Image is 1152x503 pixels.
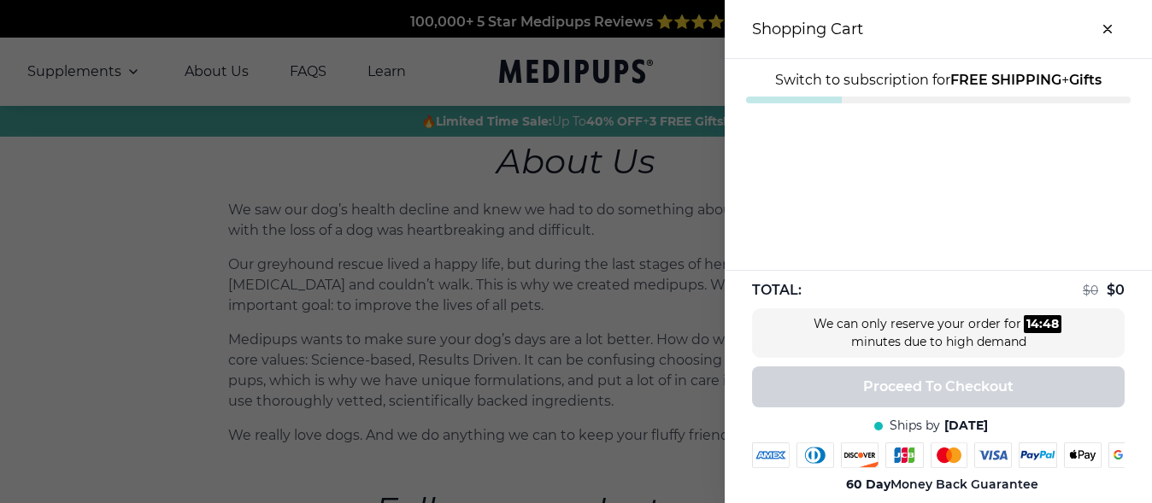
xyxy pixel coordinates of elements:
[1069,72,1102,88] strong: Gifts
[796,442,834,468] img: diners-club
[931,442,968,468] img: mastercard
[810,315,1067,351] div: We can only reserve your order for minutes due to high demand
[752,281,802,300] span: TOTAL:
[890,418,940,434] span: Ships by
[974,442,1012,468] img: visa
[1043,315,1059,333] div: 48
[841,442,879,468] img: discover
[775,72,1102,88] span: Switch to subscription for +
[846,477,890,492] strong: 60 Day
[885,442,924,468] img: jcb
[1064,442,1102,468] img: apple
[1108,442,1147,468] img: google
[1107,282,1125,298] span: $ 0
[950,72,1061,88] strong: FREE SHIPPING
[1026,315,1039,333] div: 14
[752,442,790,468] img: amex
[1024,315,1061,333] div: :
[846,477,1038,493] span: Money Back Guarantee
[1019,442,1057,468] img: paypal
[944,418,988,434] span: [DATE]
[1083,283,1098,298] span: $ 0
[752,20,863,38] h3: Shopping Cart
[1090,12,1125,46] button: close-cart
